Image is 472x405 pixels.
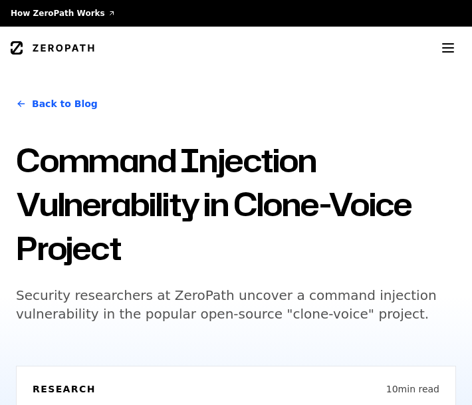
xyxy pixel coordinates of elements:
h6: Research [33,382,96,396]
h5: Security researchers at ZeroPath uncover a command injection vulnerability in the popular open-so... [16,286,456,323]
a: How ZeroPath Works [11,8,116,19]
a: Back to Blog [16,85,98,122]
h1: Command Injection Vulnerability in Clone-Voice Project [16,138,456,270]
p: 10 min read [386,382,439,396]
span: How ZeroPath Works [11,8,105,19]
button: Toggle menu [435,35,461,61]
